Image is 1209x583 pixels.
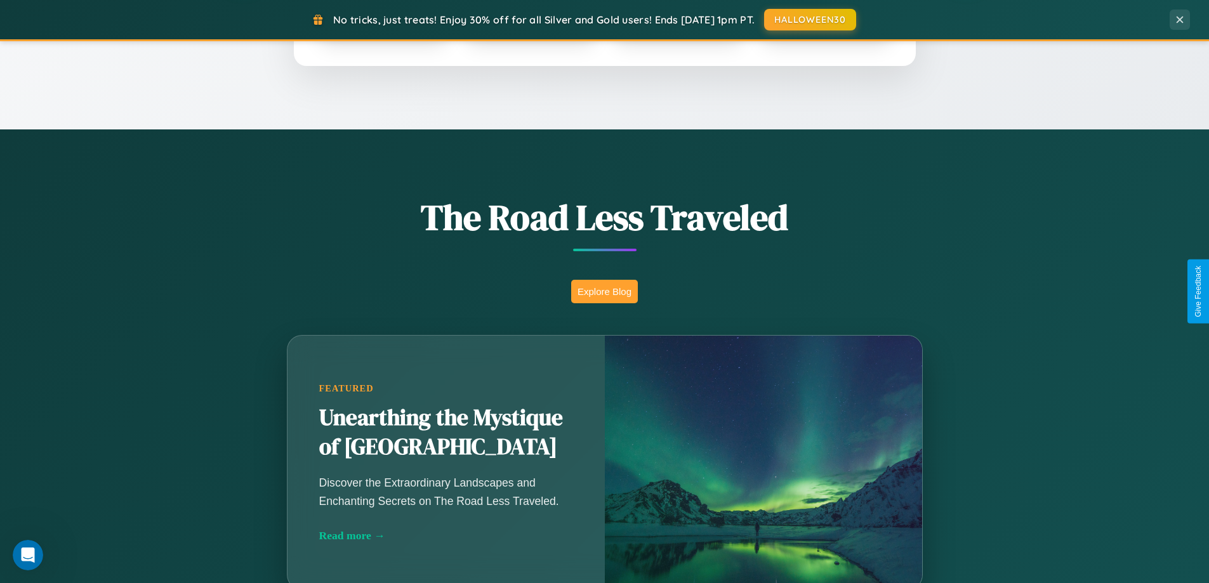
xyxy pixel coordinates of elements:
h1: The Road Less Traveled [224,193,986,242]
h2: Unearthing the Mystique of [GEOGRAPHIC_DATA] [319,403,573,462]
iframe: Intercom live chat [13,540,43,570]
p: Discover the Extraordinary Landscapes and Enchanting Secrets on The Road Less Traveled. [319,474,573,509]
div: Read more → [319,529,573,542]
button: HALLOWEEN30 [764,9,856,30]
div: Featured [319,383,573,394]
button: Explore Blog [571,280,638,303]
span: No tricks, just treats! Enjoy 30% off for all Silver and Gold users! Ends [DATE] 1pm PT. [333,13,755,26]
div: Give Feedback [1194,266,1203,317]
